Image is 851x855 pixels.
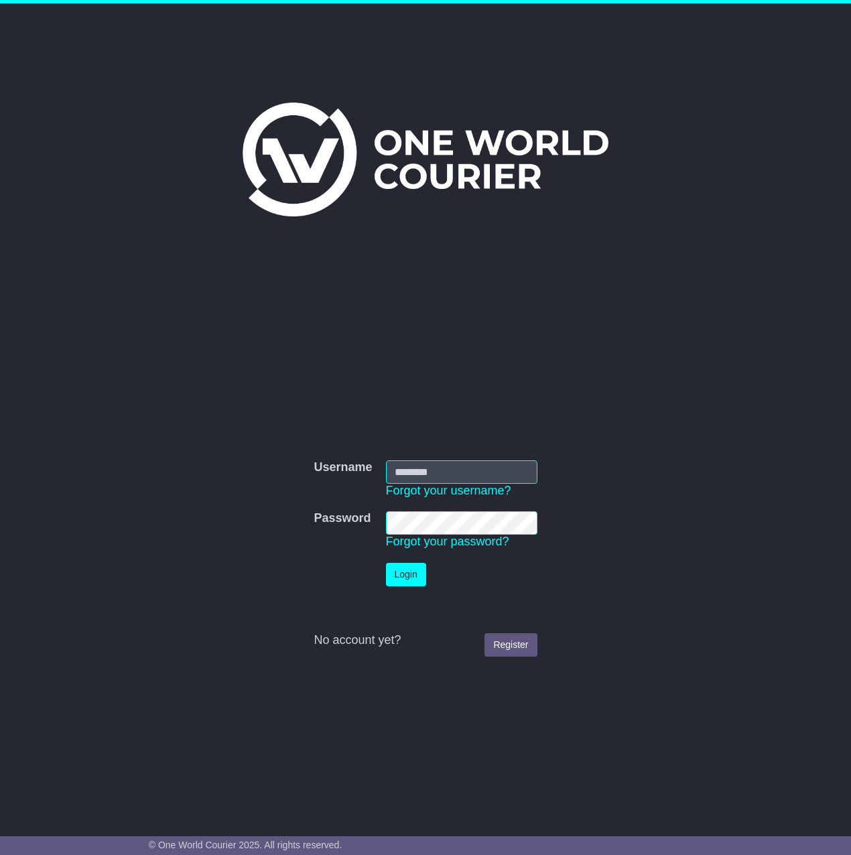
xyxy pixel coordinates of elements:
[314,511,371,526] label: Password
[386,563,426,586] button: Login
[386,535,509,548] a: Forgot your password?
[149,840,342,850] span: © One World Courier 2025. All rights reserved.
[314,460,372,475] label: Username
[386,484,511,497] a: Forgot your username?
[243,103,608,216] img: One World
[314,633,537,648] div: No account yet?
[484,633,537,657] a: Register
